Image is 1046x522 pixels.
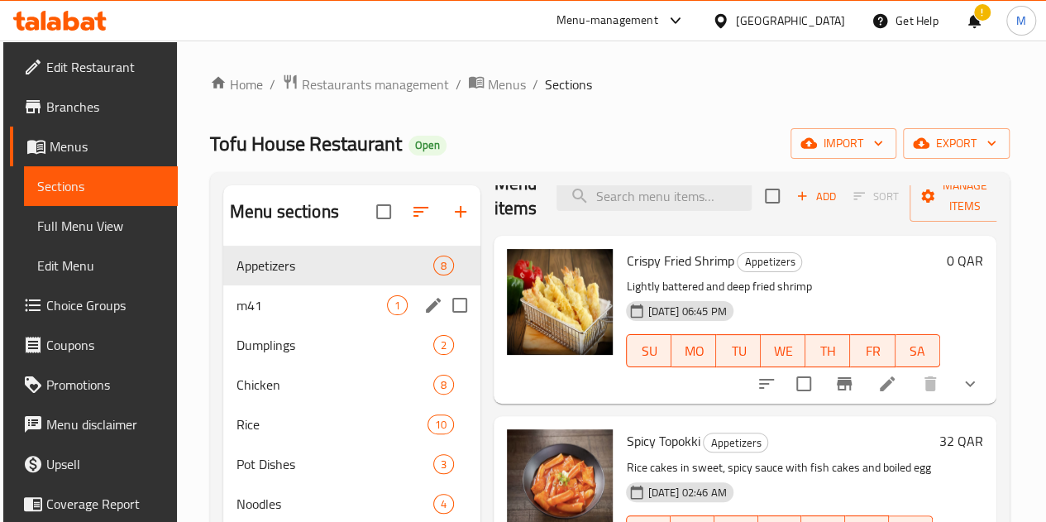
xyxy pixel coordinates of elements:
a: Menus [468,74,526,95]
div: items [427,414,454,434]
div: items [387,295,408,315]
span: 1 [388,298,407,314]
span: m41 [236,295,387,315]
div: items [433,494,454,514]
span: Add [794,187,838,206]
span: Select all sections [366,194,401,229]
a: Sections [24,166,178,206]
button: sort-choices [747,364,786,404]
div: Chicken [236,375,433,395]
span: Manage items [923,175,1007,217]
span: 8 [434,377,453,393]
span: Coupons [46,335,165,355]
button: delete [910,364,950,404]
a: Home [210,74,263,94]
span: Edit Menu [37,256,165,275]
span: Branches [46,97,165,117]
img: Crispy Fried Shrimp [507,249,613,355]
span: Spicy Topokki [626,429,700,453]
span: Sections [37,176,165,196]
span: [DATE] 02:46 AM [641,485,733,500]
span: Upsell [46,454,165,474]
span: 3 [434,457,453,472]
span: Menu disclaimer [46,414,165,434]
li: / [533,74,538,94]
span: Appetizers [236,256,433,275]
span: M [1016,12,1026,30]
button: TH [805,334,850,367]
button: Branch-specific-item [824,364,864,404]
span: MO [678,339,709,363]
div: Menu-management [556,11,658,31]
a: Menus [10,127,178,166]
a: Edit Restaurant [10,47,178,87]
h2: Menu items [494,171,537,221]
li: / [270,74,275,94]
span: Full Menu View [37,216,165,236]
span: Select to update [786,366,821,401]
a: Choice Groups [10,285,178,325]
span: Appetizers [704,433,767,453]
div: Chicken8 [223,365,481,405]
div: items [433,454,454,474]
span: FR [857,339,888,363]
div: [GEOGRAPHIC_DATA] [736,12,845,30]
div: Pot Dishes3 [223,444,481,484]
span: Open [408,138,447,152]
span: Rice [236,414,427,434]
button: edit [421,293,446,318]
div: Appetizers [703,433,768,453]
div: items [433,335,454,355]
span: Appetizers [738,252,801,271]
p: Lightly battered and deep fried shrimp [626,276,939,297]
h2: Menu sections [230,199,339,224]
button: FR [850,334,895,367]
div: Dumplings [236,335,433,355]
span: Sort sections [401,192,441,232]
svg: Show Choices [960,374,980,394]
button: show more [950,364,990,404]
a: Edit menu item [877,374,897,394]
span: 10 [428,417,453,433]
button: export [903,128,1010,159]
input: search [556,182,752,211]
button: MO [671,334,716,367]
span: Select section first [843,184,910,209]
a: Branches [10,87,178,127]
span: Pot Dishes [236,454,433,474]
div: Dumplings2 [223,325,481,365]
span: Choice Groups [46,295,165,315]
span: SU [633,339,665,363]
span: Restaurants management [302,74,449,94]
button: Add section [441,192,480,232]
a: Full Menu View [24,206,178,246]
div: m411edit [223,285,481,325]
div: Rice10 [223,405,481,444]
span: Select section [755,179,790,213]
nav: breadcrumb [210,74,1010,95]
button: SU [626,334,671,367]
button: import [790,128,896,159]
span: TU [723,339,754,363]
a: Menu disclaimer [10,405,178,444]
a: Restaurants management [282,74,449,95]
a: Upsell [10,444,178,484]
button: TU [716,334,761,367]
a: Coupons [10,325,178,365]
span: 2 [434,338,453,353]
button: WE [761,334,805,367]
span: Crispy Fried Shrimp [626,248,733,273]
button: SA [896,334,940,367]
div: Appetizers [737,252,802,272]
a: Promotions [10,365,178,405]
span: [DATE] 06:45 PM [641,304,733,319]
div: items [433,256,454,275]
div: Open [408,136,447,156]
span: Noodles [236,494,433,514]
button: Manage items [910,170,1020,222]
span: TH [812,339,843,363]
button: Add [790,184,843,209]
span: Tofu House Restaurant [210,125,402,162]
